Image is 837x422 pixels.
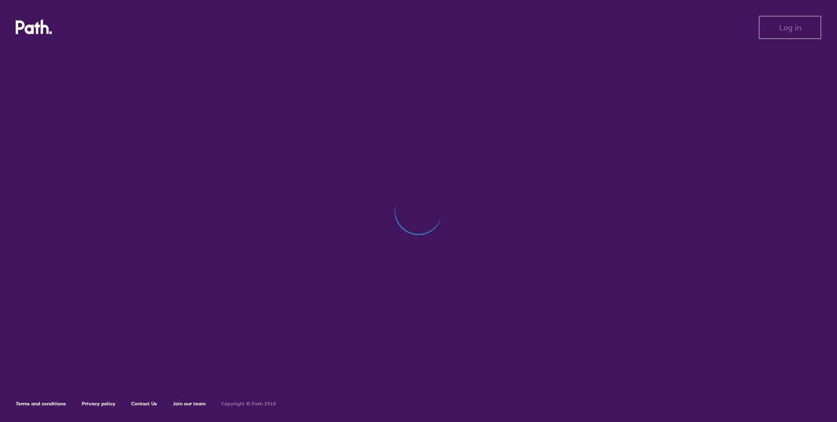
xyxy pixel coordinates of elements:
button: Log in [759,16,821,39]
a: Terms and conditions [16,400,66,407]
a: Privacy policy [82,400,116,407]
span: Log in [779,23,801,32]
a: Join our team [173,400,206,407]
h6: Copyright © Path 2018 [221,401,276,407]
a: Contact Us [131,400,157,407]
